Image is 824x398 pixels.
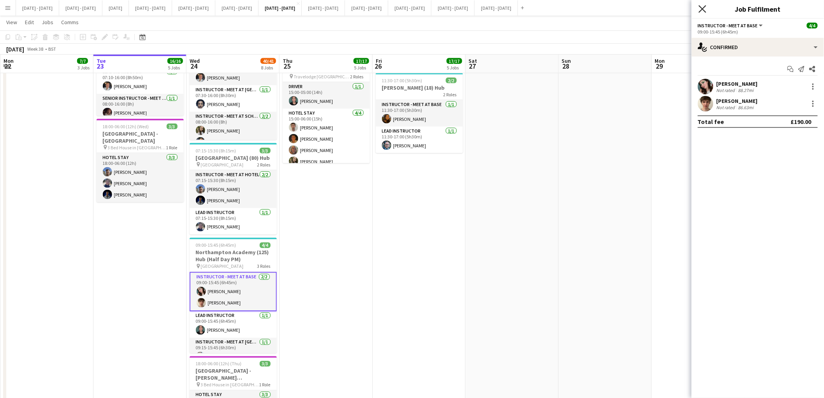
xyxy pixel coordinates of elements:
span: Mon [4,57,14,64]
span: 3/3 [260,148,271,154]
div: [DATE] [6,45,24,53]
div: 5 Jobs [168,65,183,71]
app-card-role: Instructor - Meet at Hotel2/207:15-15:30 (8h15m)[PERSON_NAME][PERSON_NAME] [190,170,277,208]
app-card-role: Hotel Stay3/318:00-06:00 (12h)[PERSON_NAME][PERSON_NAME][PERSON_NAME] [97,153,184,202]
div: 3 Jobs [77,65,90,71]
span: View [6,19,17,26]
h3: [GEOGRAPHIC_DATA] - [GEOGRAPHIC_DATA] [97,130,184,144]
span: 16/16 [167,58,183,64]
div: BST [48,46,56,52]
button: [DATE] - [DATE] [129,0,172,16]
span: 09:00-15:45 (6h45m) [196,242,236,248]
div: Not rated [717,87,737,93]
button: [DATE] [102,0,129,16]
button: [DATE] - [DATE] [59,0,102,16]
button: [DATE] - [DATE] [172,0,215,16]
div: £190.00 [791,118,812,126]
span: 25 [282,62,292,71]
button: [DATE] - [DATE] [431,0,475,16]
span: 7/7 [77,58,88,64]
button: [DATE] - [DATE] [302,0,345,16]
span: 2 Roles [350,74,364,80]
span: 3/3 [260,361,271,367]
app-card-role: Senior Instructor - Meet At School1/108:00-16:00 (8h)[PERSON_NAME] [97,94,184,120]
span: 1 Role [166,145,178,150]
a: Comms [58,17,82,27]
div: Confirmed [692,38,824,57]
span: Sun [562,57,571,64]
span: 29 [654,62,665,71]
app-card-role: Lead Instructor1/107:10-16:00 (8h50m)[PERSON_NAME] [97,67,184,94]
div: Not rated [717,104,737,110]
div: 09:00-15:45 (6h45m) [698,29,818,35]
app-card-role: Instructor - Meet at School2/208:00-16:00 (8h)[PERSON_NAME][PERSON_NAME] [190,112,277,150]
div: [PERSON_NAME] [717,80,758,87]
span: 3 Roles [257,264,271,269]
span: 2/2 [446,78,457,83]
button: [DATE] - [DATE] [215,0,259,16]
span: Comms [61,19,79,26]
h3: [GEOGRAPHIC_DATA] - [PERSON_NAME][GEOGRAPHIC_DATA] [190,368,277,382]
div: 88.27mi [737,87,755,93]
app-job-card: 09:00-15:45 (6h45m)4/4Northampton Academy (125) Hub (Half Day PM) [GEOGRAPHIC_DATA]3 RolesInstruc... [190,238,277,353]
span: 27 [468,62,477,71]
app-job-card: 18:00-06:00 (12h) (Wed)3/3[GEOGRAPHIC_DATA] - [GEOGRAPHIC_DATA] 3 Bed House in [GEOGRAPHIC_DATA]1... [97,119,184,202]
app-card-role: Lead Instructor1/111:30-17:00 (5h30m)[PERSON_NAME] [376,127,463,153]
span: 24 [188,62,200,71]
span: 11:30-17:00 (5h30m) [382,78,423,83]
span: 17/17 [447,58,462,64]
app-card-role: Instructor - Meet at Base2/209:00-15:45 (6h45m)[PERSON_NAME][PERSON_NAME] [190,272,277,311]
app-card-role: Instructor - Meet at [GEOGRAPHIC_DATA]1/107:30-16:00 (8h30m)[PERSON_NAME] [190,85,277,112]
button: [DATE] - [DATE] [345,0,388,16]
span: 4/4 [807,23,818,28]
div: [PERSON_NAME] [717,97,758,104]
app-job-card: 07:15-15:30 (8h15m)3/3[GEOGRAPHIC_DATA] (80) Hub [GEOGRAPHIC_DATA]2 RolesInstructor - Meet at Hot... [190,143,277,235]
span: 3/3 [167,124,178,129]
span: Wed [190,57,200,64]
app-card-role: Hotel Stay4/415:00-06:00 (15h)[PERSON_NAME][PERSON_NAME][PERSON_NAME][PERSON_NAME] [283,109,370,169]
div: 5 Jobs [354,65,369,71]
div: 5 Jobs [447,65,462,71]
span: 4/4 [260,242,271,248]
span: 28 [561,62,571,71]
span: Thu [283,57,292,64]
a: Jobs [39,17,56,27]
span: 3 Bed House in [GEOGRAPHIC_DATA] [108,145,166,150]
span: 17/17 [354,58,369,64]
app-job-card: 15:00-06:00 (15h) (Fri)5/5[GEOGRAPHIC_DATA] - [GEOGRAPHIC_DATA] Travelodge [GEOGRAPHIC_DATA]2 Rol... [283,48,370,163]
span: 23 [95,62,106,71]
span: Fri [376,57,382,64]
app-job-card: 11:30-17:00 (5h30m)2/2[PERSON_NAME] (18) Hub2 RolesInstructor - Meet at Base1/111:30-17:00 (5h30m... [376,73,463,153]
span: [GEOGRAPHIC_DATA] [201,264,244,269]
span: Instructor - Meet at Base [698,23,758,28]
span: Sat [469,57,477,64]
app-card-role: Lead Instructor1/107:15-15:30 (8h15m)[PERSON_NAME] [190,208,277,235]
div: Total fee [698,118,724,126]
app-job-card: 07:00-16:00 (9h)4/4Sacred Heart of [PERSON_NAME] School (105/105) Hub (Split Day) Sacred Heart of... [190,25,277,140]
span: Mon [655,57,665,64]
span: Jobs [42,19,53,26]
button: [DATE] - [DATE] [259,0,302,16]
app-card-role: Lead Instructor1/109:00-15:45 (6h45m)[PERSON_NAME] [190,311,277,338]
a: View [3,17,20,27]
span: 2 Roles [257,162,271,168]
app-card-role: Instructor - Meet at Base1/111:30-17:00 (5h30m)[PERSON_NAME] [376,100,463,127]
button: [DATE] - [DATE] [16,0,59,16]
span: Week 38 [26,46,45,52]
span: 18:00-06:00 (12h) (Wed) [103,124,149,129]
h3: [GEOGRAPHIC_DATA] (80) Hub [190,154,277,161]
h3: Job Fulfilment [692,4,824,14]
a: Edit [22,17,37,27]
app-card-role: Instructor - Meet at [GEOGRAPHIC_DATA]1/109:15-15:45 (6h30m) [190,338,277,364]
button: [DATE] - [DATE] [388,0,431,16]
span: 18:00-06:00 (12h) (Thu) [196,361,242,367]
span: 40/41 [261,58,276,64]
div: 86.63mi [737,104,755,110]
span: 07:15-15:30 (8h15m) [196,148,236,154]
div: 8 Jobs [261,65,276,71]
